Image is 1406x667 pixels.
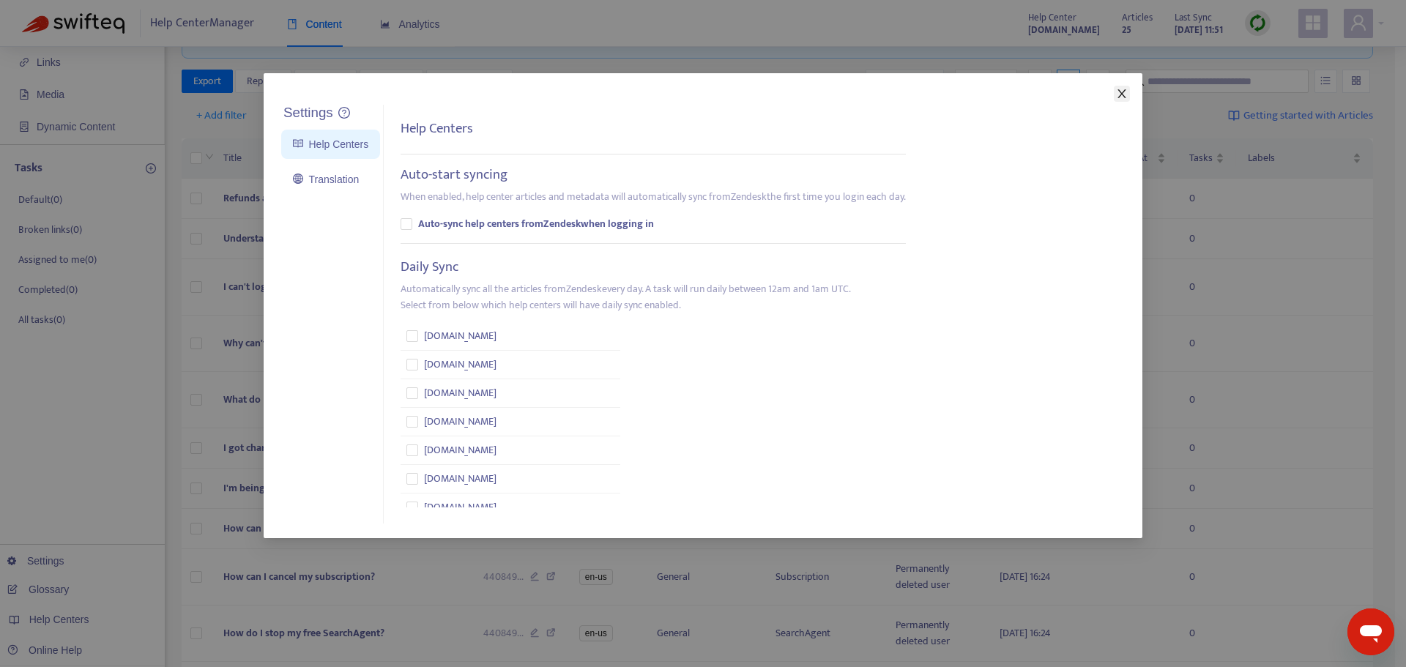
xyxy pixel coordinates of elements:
[1347,608,1394,655] iframe: Button to launch messaging window
[424,357,496,373] span: [DOMAIN_NAME]
[418,216,654,232] b: Auto-sync help centers from Zendesk when logging in
[401,189,906,205] p: When enabled, help center articles and metadata will automatically sync from Zendesk the first ti...
[424,499,496,515] span: [DOMAIN_NAME]
[338,107,350,119] a: question-circle
[401,167,507,184] h5: Auto-start syncing
[424,442,496,458] span: [DOMAIN_NAME]
[293,138,368,150] a: Help Centers
[401,121,473,138] h5: Help Centers
[293,174,359,185] a: Translation
[424,328,496,344] span: [DOMAIN_NAME]
[401,259,458,276] h5: Daily Sync
[283,105,333,122] h5: Settings
[1114,86,1130,102] button: Close
[401,281,851,313] p: Automatically sync all the articles from Zendesk every day. A task will run daily between 12am an...
[424,385,496,401] span: [DOMAIN_NAME]
[424,471,496,487] span: [DOMAIN_NAME]
[1116,88,1128,100] span: close
[424,414,496,430] span: [DOMAIN_NAME]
